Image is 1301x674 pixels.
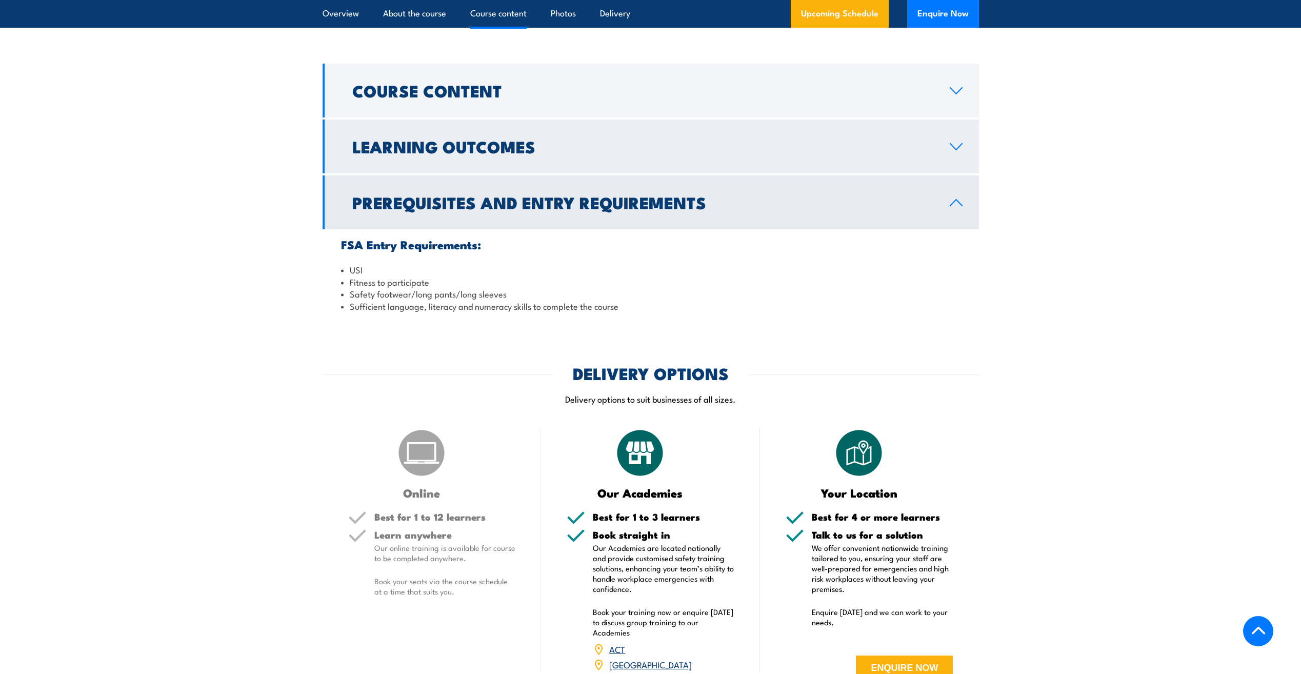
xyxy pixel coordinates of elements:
[341,300,960,312] li: Sufficient language, literacy and numeracy skills to complete the course
[341,288,960,300] li: Safety footwear/long pants/long sleeves
[812,530,953,540] h5: Talk to us for a solution
[374,543,516,563] p: Our online training is available for course to be completed anywhere.
[609,643,625,655] a: ACT
[573,366,729,380] h2: DELIVERY OPTIONS
[812,543,953,594] p: We offer convenient nationwide training tailored to you, ensuring your staff are well-prepared fo...
[567,487,714,499] h3: Our Academies
[593,530,734,540] h5: Book straight in
[352,195,933,209] h2: Prerequisites and Entry Requirements
[323,175,979,229] a: Prerequisites and Entry Requirements
[593,543,734,594] p: Our Academies are located nationally and provide customised safety training solutions, enhancing ...
[593,512,734,522] h5: Best for 1 to 3 learners
[812,512,953,522] h5: Best for 4 or more learners
[341,239,960,250] h3: FSA Entry Requirements:
[352,139,933,153] h2: Learning Outcomes
[341,276,960,288] li: Fitness to participate
[348,487,495,499] h3: Online
[374,512,516,522] h5: Best for 1 to 12 learners
[609,658,692,670] a: [GEOGRAPHIC_DATA]
[341,264,960,275] li: USI
[323,120,979,173] a: Learning Outcomes
[812,607,953,627] p: Enquire [DATE] and we can work to your needs.
[374,530,516,540] h5: Learn anywhere
[323,64,979,117] a: Course Content
[786,487,933,499] h3: Your Location
[374,576,516,597] p: Book your seats via the course schedule at a time that suits you.
[323,393,979,405] p: Delivery options to suit businesses of all sizes.
[593,607,734,638] p: Book your training now or enquire [DATE] to discuss group training to our Academies
[352,83,933,97] h2: Course Content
